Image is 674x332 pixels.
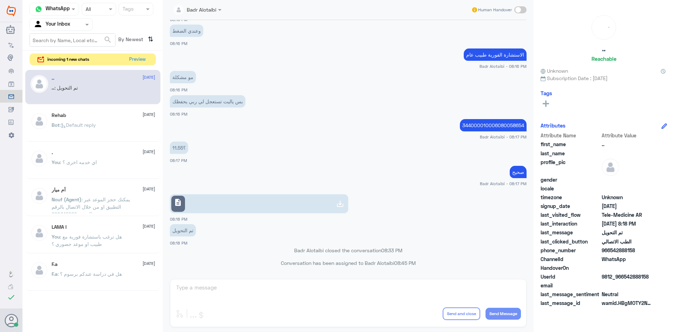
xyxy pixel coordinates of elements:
span: .. [602,141,653,148]
img: defaultAdmin.png [31,261,48,279]
span: null [602,264,653,272]
span: Unknown [541,67,568,74]
span: gender [541,176,600,183]
span: : هل ترغب باستشارة فورية مع طبيب او موعد حضوري ؟ [52,234,122,247]
img: defaultAdmin.png [31,75,48,93]
span: Subscription Date : [DATE] [541,74,667,82]
div: Tags [121,5,134,14]
h5: LAMA ! [52,224,67,230]
span: email [541,282,600,289]
h5: F.a [52,261,58,267]
span: last_clicked_button [541,238,600,245]
img: defaultAdmin.png [31,224,48,242]
span: profile_pic [541,158,600,175]
span: Badr Alotaibi - 08:16 PM [480,63,527,69]
input: Search by Name, Local etc… [30,34,115,46]
span: ChannelId [541,255,600,263]
span: null [602,282,653,289]
span: HandoverOn [541,264,600,272]
button: Send and close [443,307,480,320]
h6: Reachable [592,56,616,62]
span: signup_date [541,202,600,210]
span: null [602,185,653,192]
h6: Attributes [541,122,566,129]
div: loading... [594,17,614,38]
img: defaultAdmin.png [602,158,619,176]
p: 2/8/2025, 8:16 PM [170,71,196,83]
h5: .. [52,75,54,81]
span: Human Handover [478,7,512,13]
span: last_visited_flow [541,211,600,219]
span: F.a [52,271,58,277]
img: defaultAdmin.png [31,150,48,167]
img: Widebot Logo [7,5,16,17]
h5: . [52,150,53,156]
span: You [52,234,60,240]
span: 08:16 PM [170,112,187,116]
span: 08:33 PM [381,247,402,253]
span: 9812_966542888158 [602,273,653,280]
span: search [104,35,112,44]
span: : اي خدمه اخرى ؟ [60,159,97,165]
span: 08:18 PM [170,241,187,245]
img: whatsapp.png [33,4,44,14]
span: incoming 1 new chats [47,56,89,63]
span: تم التحويل [602,229,653,236]
span: [DATE] [143,186,155,192]
span: 08:17 PM [170,158,187,163]
p: 2/8/2025, 8:18 PM [170,224,196,236]
button: Avatar [5,314,18,327]
h5: Rehab [52,112,66,118]
span: last_message_id [541,299,600,307]
p: 2/8/2025, 8:17 PM [510,166,527,178]
span: Attribute Name [541,132,600,139]
p: Conversation has been assigned to Badr Alotaibi [170,259,527,267]
span: Attribute Value [602,132,653,139]
span: Unknown [602,194,653,201]
span: [DATE] [143,111,155,118]
span: : Default reply [60,122,96,128]
span: 08:45 PM [394,260,416,266]
img: defaultAdmin.png [31,112,48,130]
span: : هل في دراسة عندكم برسوم ؟ [58,271,122,277]
button: Preview [126,54,148,65]
button: Send Message [485,308,521,320]
span: phone_number [541,247,600,254]
span: last_interaction [541,220,600,227]
span: Badr Alotaibi - 08:17 PM [480,181,527,187]
span: last_name [541,150,600,157]
span: Tele-Medicine AR [602,211,653,219]
span: You [52,159,60,165]
span: 08:15 PM [170,17,187,22]
p: 2/8/2025, 8:16 PM [170,25,203,37]
span: 0 [602,291,653,298]
span: null [602,176,653,183]
span: 08:16 PM [170,87,187,92]
span: By Newest [115,33,145,47]
a: description [170,194,348,213]
span: : تم التحويل [54,85,78,91]
h5: .. [602,45,606,53]
span: [DATE] [143,74,155,80]
span: [DATE] [143,149,155,155]
span: 2 [602,255,653,263]
span: locale [541,185,600,192]
span: [DATE] [143,223,155,229]
button: search [104,34,112,46]
span: UserId [541,273,600,280]
span: Badr Alotaibi - 08:17 PM [480,134,527,140]
p: 2/8/2025, 8:16 PM [464,48,527,61]
h6: Tags [541,90,552,96]
span: 2025-08-02T17:01:03.804Z [602,202,653,210]
i: check [7,293,15,301]
span: first_name [541,141,600,148]
p: 2/8/2025, 8:17 PM [170,142,188,154]
span: wamid.HBgMOTY2NTQyODg4MTU4FQIAEhggOUNEODcyRUU2RkUwNUIyNjUxNUYyRjk1QUJFN0E3N0YA [602,299,653,307]
span: 2025-08-02T17:18:58.518Z [602,220,653,227]
span: الطب الاتصالي [602,238,653,245]
h5: أم ميار [52,187,66,193]
span: last_message_sentiment [541,291,600,298]
p: 2/8/2025, 8:16 PM [170,95,245,108]
p: 2/8/2025, 8:17 PM [460,119,527,131]
span: Nouf (Agent) [52,196,81,202]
